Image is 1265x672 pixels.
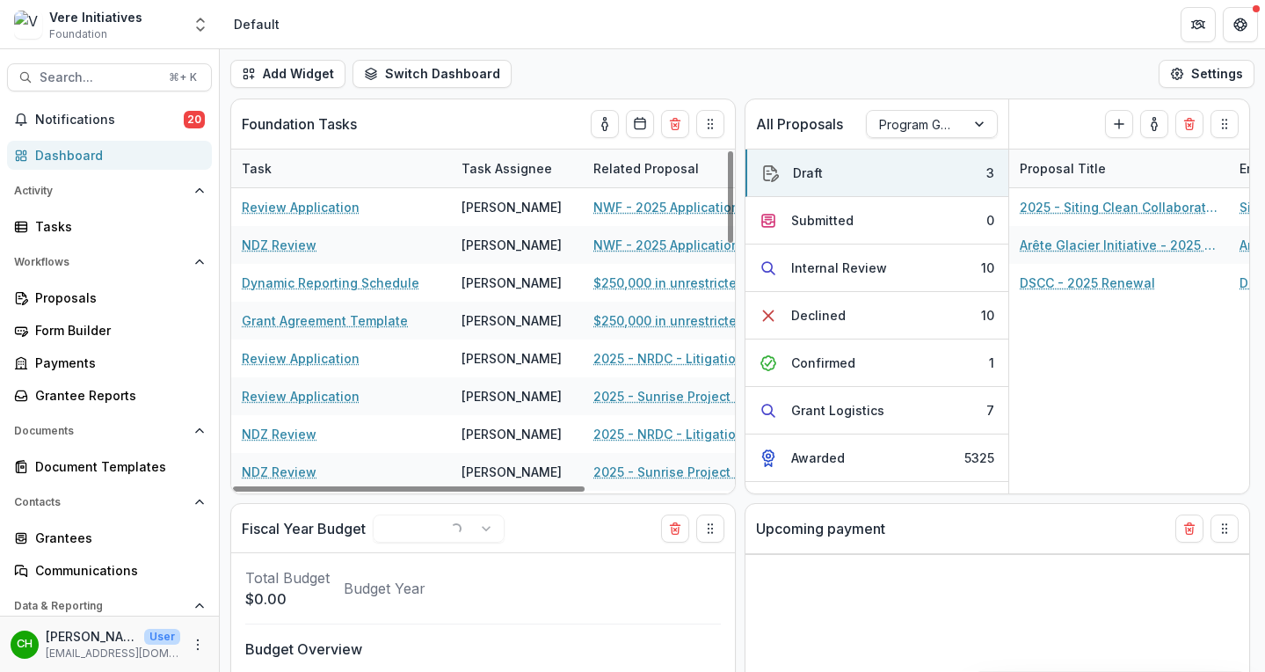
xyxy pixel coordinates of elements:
div: 5325 [964,449,994,467]
div: 0 [986,211,994,230]
a: Arête Glacier Initiative - 2025 Proposal [1020,236,1218,254]
a: Grantee Reports [7,381,212,410]
button: Delete card [1175,515,1203,543]
button: toggle-assigned-to-me [591,110,619,138]
div: Document Templates [35,457,198,476]
a: Review Application [242,387,360,405]
a: $250,000 in unrestricted support (private reporting tailored); $100,000 to support the Sustainabl... [593,311,792,330]
button: Drag [696,515,724,543]
button: Calendar [626,110,654,138]
button: Partners [1181,7,1216,42]
span: Documents [14,425,187,437]
button: Submitted0 [745,197,1008,245]
p: Budget Overview [245,639,721,660]
a: Review Application [242,349,360,368]
a: Dashboard [7,141,212,170]
a: 2025 - Siting Clean Collaborative - Renewal [1020,198,1218,216]
div: Dashboard [35,146,198,164]
button: Drag [1210,110,1239,138]
button: Declined10 [745,292,1008,340]
div: [PERSON_NAME] [462,463,562,481]
div: Task Assignee [451,150,583,187]
p: All Proposals [756,113,843,135]
div: Chelsea Hillard [17,639,33,650]
button: Open entity switcher [188,7,213,42]
a: 2025 - Sunrise Project - Renewal [593,463,792,481]
a: Tasks [7,212,212,241]
div: [PERSON_NAME] [462,274,562,292]
div: Payments [35,354,198,372]
div: 1 [989,354,994,372]
div: [PERSON_NAME] [462,198,562,216]
div: Default [234,15,280,33]
button: Open Contacts [7,488,212,516]
span: Foundation [49,26,107,42]
div: Confirmed [791,354,855,372]
div: Declined [791,306,846,325]
a: DSCC - 2025 Renewal [1020,274,1155,292]
div: Related Proposal [583,159,709,178]
div: Proposal Title [1009,150,1229,187]
p: Fiscal Year Budget [242,518,366,539]
a: NDZ Review [242,463,316,481]
div: Related Proposal [583,150,803,187]
span: Workflows [14,256,187,268]
div: Grant Logistics [791,401,884,420]
div: Communications [35,561,198,580]
button: Awarded5325 [745,435,1008,482]
a: Proposals [7,283,212,312]
div: 10 [981,306,994,325]
div: Grantee Reports [35,386,198,405]
button: Internal Review10 [745,245,1008,292]
span: Contacts [14,496,187,508]
div: [PERSON_NAME] [462,349,562,368]
a: Dynamic Reporting Schedule [242,274,419,292]
button: Create Proposal [1105,110,1133,138]
div: Task [231,150,451,187]
button: Settings [1159,60,1254,88]
p: Foundation Tasks [242,113,357,135]
button: Open Activity [7,177,212,205]
button: Open Data & Reporting [7,592,212,620]
button: Drag [696,110,724,138]
div: ⌘ + K [165,68,200,87]
a: Form Builder [7,316,212,345]
p: [EMAIL_ADDRESS][DOMAIN_NAME] [46,646,180,661]
button: Delete card [1175,110,1203,138]
button: Add Widget [230,60,345,88]
button: Delete card [661,515,689,543]
div: [PERSON_NAME] [462,387,562,405]
div: 7 [986,401,994,420]
button: toggle-assigned-to-me [1140,110,1168,138]
a: 2025 - NRDC - Litigation Strategy Proposal [593,425,792,443]
button: More [187,634,208,655]
div: Submitted [791,211,854,230]
a: Payments [7,348,212,377]
a: Grantees [7,523,212,552]
a: NDZ Review [242,425,316,443]
a: NWF - 2025 Application [593,198,739,216]
button: Search... [7,63,212,91]
div: Draft [793,164,823,182]
div: Task Assignee [451,159,563,178]
div: Tasks [35,217,198,236]
div: Grantees [35,529,198,547]
img: Vere Initiatives [14,11,42,39]
p: User [144,629,180,645]
div: Proposal Title [1009,159,1116,178]
p: Total Budget [245,567,330,588]
div: [PERSON_NAME] [462,311,562,330]
span: Activity [14,185,187,197]
div: Internal Review [791,259,887,277]
p: Budget Year [344,578,425,599]
span: 20 [184,111,205,128]
button: Switch Dashboard [353,60,512,88]
button: Draft3 [745,150,1008,197]
a: Grant Agreement Template [242,311,408,330]
div: Proposals [35,289,198,307]
div: Awarded [791,449,845,467]
button: Open Workflows [7,248,212,276]
div: 10 [981,259,994,277]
